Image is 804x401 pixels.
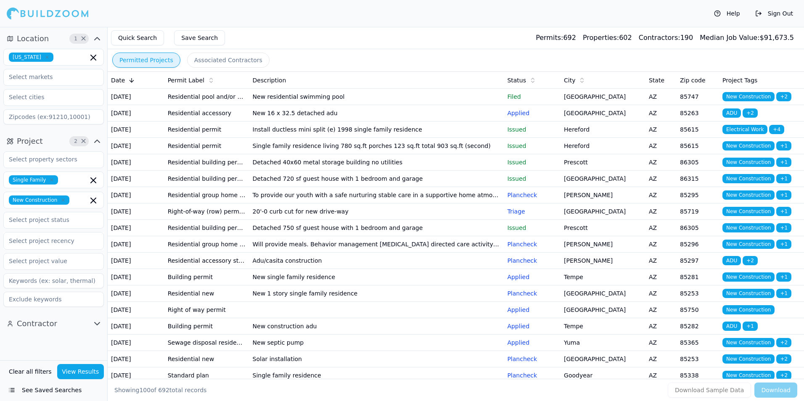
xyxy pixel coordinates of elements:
[561,236,645,253] td: [PERSON_NAME]
[677,138,719,154] td: 85615
[561,121,645,138] td: Hereford
[639,34,680,42] span: Contractors:
[111,76,161,84] div: Date
[164,187,249,203] td: Residential group home - new
[7,364,54,379] button: Clear all filters
[249,187,504,203] td: To provide our youth with a safe nurturing stable care in a supportive home atmosphere while enha...
[3,273,104,288] input: Keywords (ex: solar, thermal)
[561,335,645,351] td: Yuma
[722,108,741,118] span: ADU
[4,90,93,105] input: Select cities
[645,203,677,220] td: AZ
[722,125,767,134] span: Electrical Work
[677,269,719,285] td: 85281
[17,33,49,45] span: Location
[249,89,504,105] td: New residential swimming pool
[776,240,791,249] span: + 1
[507,256,557,265] p: Plancheck
[108,335,164,351] td: [DATE]
[561,367,645,384] td: Goodyear
[722,240,775,249] span: New Construction
[536,34,563,42] span: Permits:
[677,335,719,351] td: 85365
[776,371,791,380] span: + 2
[168,76,246,84] div: Permit Label
[9,195,69,205] span: New Construction
[722,354,775,364] span: New Construction
[722,76,801,84] div: Project Tags
[677,220,719,236] td: 86305
[583,33,632,43] div: 602
[3,109,104,124] input: Zipcodes (ex:91210,10001)
[561,138,645,154] td: Hereford
[561,220,645,236] td: Prescott
[108,171,164,187] td: [DATE]
[108,220,164,236] td: [DATE]
[249,236,504,253] td: Will provide meals. Behavior management [MEDICAL_DATA] directed care activity of daily living w/c...
[645,302,677,318] td: AZ
[507,355,557,363] p: Plancheck
[677,302,719,318] td: 85750
[722,371,775,380] span: New Construction
[249,105,504,121] td: New 16 x 32.5 detached adu
[645,138,677,154] td: AZ
[249,138,504,154] td: Single family residence living 780 sq.ft porches 123 sq.ft total 903 sq.ft (second)
[249,351,504,367] td: Solar installation
[507,207,557,216] p: Triage
[776,92,791,101] span: + 2
[680,76,716,84] div: Zip code
[507,158,557,166] p: Issued
[645,220,677,236] td: AZ
[561,154,645,171] td: Prescott
[249,203,504,220] td: 20'-0 curb cut for new drive-way
[507,76,557,84] div: Status
[4,152,93,167] input: Select property sectors
[645,351,677,367] td: AZ
[507,191,557,199] p: Plancheck
[108,367,164,384] td: [DATE]
[722,305,775,314] span: New Construction
[17,135,43,147] span: Project
[108,236,164,253] td: [DATE]
[108,285,164,302] td: [DATE]
[507,240,557,248] p: Plancheck
[722,174,775,183] span: New Construction
[164,253,249,269] td: Residential accessory structure - new
[722,338,775,347] span: New Construction
[645,121,677,138] td: AZ
[677,187,719,203] td: 85295
[3,32,104,45] button: Location1Clear Location filters
[164,171,249,187] td: Residential building permit application
[722,223,775,232] span: New Construction
[108,121,164,138] td: [DATE]
[108,269,164,285] td: [DATE]
[164,269,249,285] td: Building permit
[776,354,791,364] span: + 2
[677,236,719,253] td: 85296
[507,306,557,314] p: Applied
[776,338,791,347] span: + 2
[722,322,741,331] span: ADU
[561,89,645,105] td: [GEOGRAPHIC_DATA]
[507,174,557,183] p: Issued
[164,89,249,105] td: Residential pool and/or spa
[3,292,104,307] input: Exclude keywords
[249,285,504,302] td: New 1 story single family residence
[700,33,794,43] div: $ 91,673.5
[561,171,645,187] td: [GEOGRAPHIC_DATA]
[776,272,791,282] span: + 1
[108,138,164,154] td: [DATE]
[187,53,270,68] button: Associated Contractors
[722,92,775,101] span: New Construction
[108,253,164,269] td: [DATE]
[108,154,164,171] td: [DATE]
[743,322,758,331] span: + 1
[4,69,93,84] input: Select markets
[561,269,645,285] td: Tempe
[776,190,791,200] span: + 1
[743,256,758,265] span: + 2
[645,269,677,285] td: AZ
[507,92,557,101] p: Filed
[743,108,758,118] span: + 2
[507,371,557,380] p: Plancheck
